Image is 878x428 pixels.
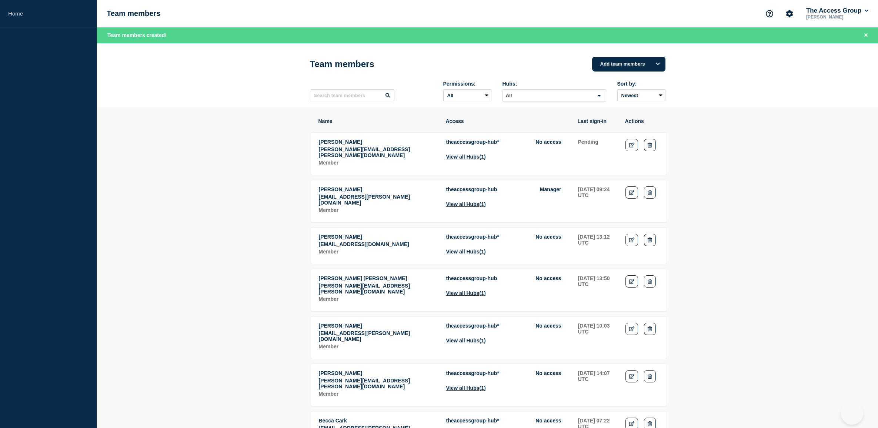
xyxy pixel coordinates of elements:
td: Actions: Edit Delete [625,186,659,215]
span: Team members created! [107,32,167,38]
span: theaccessgroup-hub [446,186,497,192]
iframe: Help Scout Beacon - Open [841,402,863,425]
span: theaccessgroup-hub [446,139,504,145]
span: (1) [480,385,486,391]
span: No access [535,139,561,145]
span: [PERSON_NAME] [319,370,362,376]
a: Edit [625,139,638,151]
h1: Team members [310,59,374,69]
li: Access to Hub theaccessgroup-hub with role No access [446,418,561,424]
span: Becca Cark [319,418,347,424]
span: No access [535,234,561,240]
td: Actions: Edit Delete [625,139,659,167]
li: Access to Hub theaccessgroup-hub with role Manager [446,186,561,192]
td: Actions: Edit Delete [625,370,659,399]
p: Name: Louise Collins [319,370,438,376]
td: Last sign-in: 2025-08-20 10:03 UTC [578,322,618,351]
th: Access [445,118,570,125]
td: Actions: Edit Delete [625,233,659,256]
span: theaccessgroup-hub [446,275,497,281]
div: Sort by: [617,81,665,87]
p: Name: Mark Holyoak [319,323,438,329]
p: Email: adriana.ajitaritei@theaccessgroup.com [319,241,438,247]
span: No access [535,323,561,329]
p: Email: graham.bell@theaccessgroup.com [319,146,438,158]
button: Delete [644,139,655,151]
p: Role: Member [319,296,438,302]
button: Support [762,6,777,21]
div: Permissions: [443,81,491,87]
button: View all Hubs(1) [446,290,486,296]
button: Close banner [861,31,871,40]
a: Edit [625,275,638,288]
button: Options [651,57,665,72]
span: No access [535,370,561,376]
li: Access to Hub theaccessgroup-hub with role No access [446,323,561,329]
li: Access to Hub theaccessgroup-hub with role No access [446,370,561,376]
select: Permissions: [443,89,491,101]
button: View all Hubs(1) [446,201,486,207]
p: Role: Member [319,344,438,349]
p: [PERSON_NAME] [805,14,870,20]
td: Last sign-in: 2025-09-12 13:12 UTC [578,233,618,256]
button: View all Hubs(1) [446,385,486,391]
p: Email: jackson.turner@theaccessgroup.com [319,283,438,295]
span: [PERSON_NAME] [319,186,362,192]
p: Role: Member [319,249,438,255]
span: (1) [480,290,486,296]
button: Delete [644,186,655,199]
td: Actions: Edit Delete [625,275,659,304]
span: theaccessgroup-hub [446,370,504,376]
button: Delete [644,323,655,335]
span: [PERSON_NAME] [319,323,362,329]
span: theaccessgroup-hub [446,234,504,240]
span: [PERSON_NAME] [319,234,362,240]
select: Sort by [617,89,665,101]
span: (1) [480,201,486,207]
span: [PERSON_NAME] [PERSON_NAME] [319,275,407,281]
p: Name: Becca Cark [319,418,438,424]
a: Edit [625,186,638,199]
li: Access to Hub theaccessgroup-hub with role No access [446,139,561,145]
a: Edit [625,234,638,246]
div: Search for option [503,89,606,102]
span: (1) [480,154,486,160]
a: Edit [625,370,638,382]
li: Access to Hub theaccessgroup-hub with role No access [446,275,561,281]
p: Email: louise.collins@theaccessgroup.com [319,378,438,389]
li: Access to Hub theaccessgroup-hub with role No access [446,234,561,240]
div: Hubs: [503,81,606,87]
span: [PERSON_NAME] [319,139,362,145]
p: Name: Jackson Turner [319,275,438,281]
span: No access [535,418,561,424]
p: Role: Member [319,207,438,213]
h1: Team members [107,9,160,18]
td: Last sign-in: Pending [578,139,618,167]
p: Role: Member [319,391,438,397]
a: Edit [625,323,638,335]
p: Name: adriana ajitaritei [319,234,438,240]
input: Search for option [504,91,593,100]
td: Actions: Edit Delete [625,322,659,351]
input: Search team members [310,89,394,101]
button: View all Hubs(1) [446,154,486,160]
span: theaccessgroup-hub [446,418,504,424]
span: (1) [480,249,486,255]
button: Delete [644,275,655,288]
td: Last sign-in: 2025-08-14 13:50 UTC [578,275,618,304]
th: Actions [625,118,659,125]
p: Role: Member [319,160,438,166]
span: (1) [480,338,486,344]
button: Add team members [592,57,665,72]
th: Name [318,118,438,125]
p: Name: Graham Bell [319,139,438,145]
span: theaccessgroup-hub [446,323,504,329]
td: Last sign-in: 2025-09-03 14:07 UTC [578,370,618,399]
button: View all Hubs(1) [446,249,486,255]
span: Manager [540,186,561,192]
th: Last sign-in [577,118,617,125]
button: Delete [644,234,655,246]
p: Name: Manasa Baddam [319,186,438,192]
button: Account settings [782,6,797,21]
button: Delete [644,370,655,382]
